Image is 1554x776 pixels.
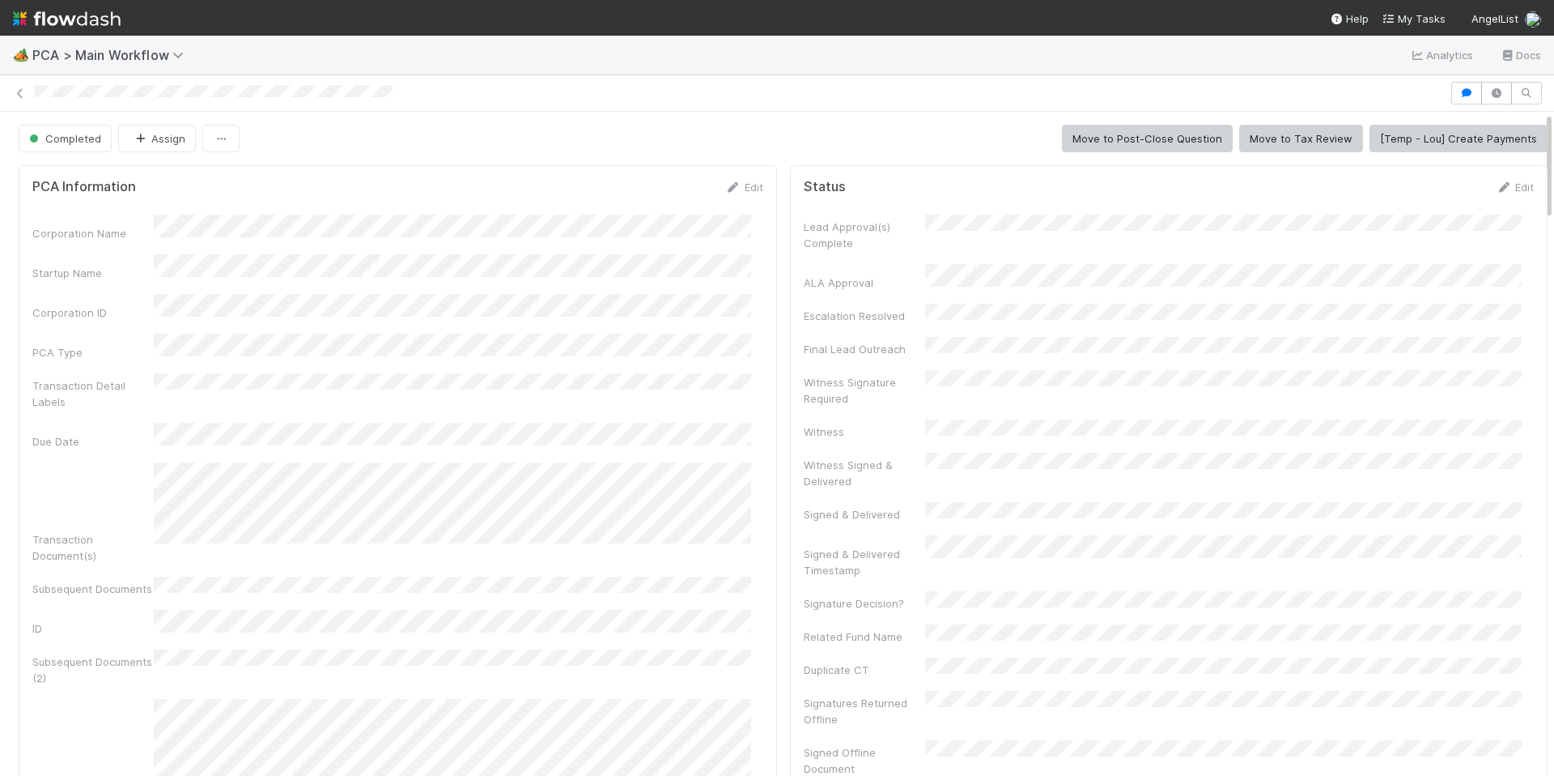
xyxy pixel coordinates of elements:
div: Lead Approval(s) Complete [804,219,925,251]
span: PCA > Main Workflow [32,47,192,63]
div: ID [32,620,154,637]
div: Signature Decision? [804,595,925,612]
div: Corporation ID [32,305,154,321]
div: Subsequent Documents (2) [32,654,154,686]
a: Edit [725,181,763,194]
div: Signatures Returned Offline [804,695,925,727]
div: Final Lead Outreach [804,341,925,357]
a: Edit [1496,181,1534,194]
span: AngelList [1471,12,1518,25]
div: Escalation Resolved [804,308,925,324]
span: Completed [26,132,101,145]
button: Completed [19,125,112,152]
h5: Status [804,179,846,195]
button: Assign [118,125,196,152]
span: My Tasks [1382,12,1446,25]
div: Signed & Delivered Timestamp [804,546,925,578]
span: 🏕️ [13,48,29,62]
div: Witness Signed & Delivered [804,457,925,489]
div: Help [1330,11,1369,27]
button: Move to Post-Close Question [1062,125,1233,152]
div: Witness [804,424,925,440]
div: Witness Signature Required [804,374,925,407]
div: Related Fund Name [804,629,925,645]
img: logo-inverted-e16ddd16eac7371096b0.svg [13,5,121,32]
div: ALA Approval [804,275,925,291]
div: Subsequent Documents [32,581,154,597]
img: avatar_a2d05fec-0a57-4266-8476-74cda3464b0e.png [1525,11,1541,28]
button: [Temp - Lou] Create Payments [1369,125,1548,152]
a: Docs [1500,45,1541,65]
div: Transaction Detail Labels [32,377,154,410]
div: Transaction Document(s) [32,531,154,564]
div: PCA Type [32,344,154,360]
a: Analytics [1410,45,1474,65]
div: Due Date [32,433,154,450]
div: Signed & Delivered [804,506,925,522]
h5: PCA Information [32,179,136,195]
a: My Tasks [1382,11,1446,27]
button: Move to Tax Review [1239,125,1363,152]
div: Startup Name [32,265,154,281]
div: Duplicate CT [804,662,925,678]
div: Corporation Name [32,225,154,241]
